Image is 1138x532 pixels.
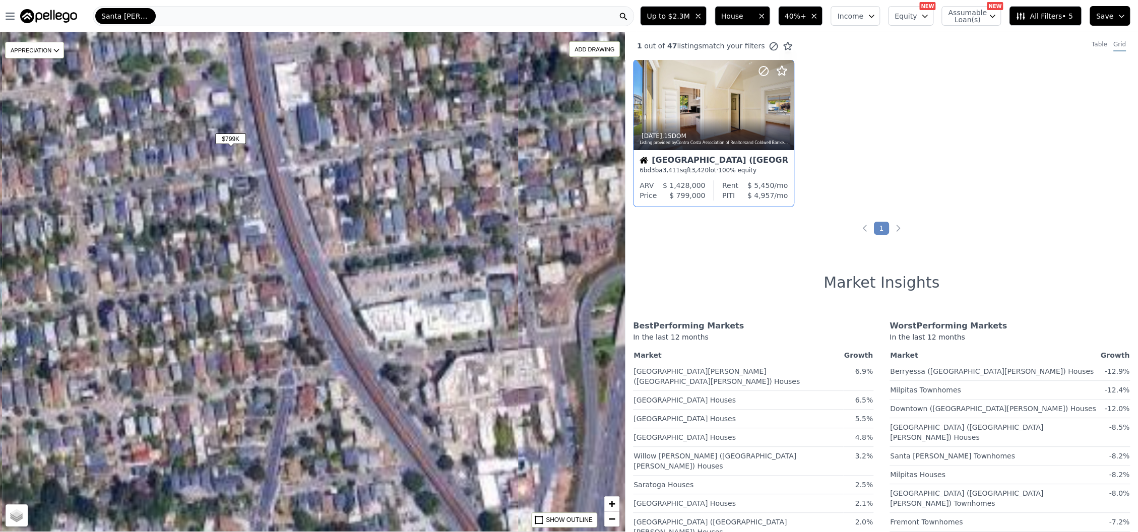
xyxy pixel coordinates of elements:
[570,42,619,56] div: ADD DRAWING
[640,156,648,164] img: House
[640,140,789,146] div: Listing provided by Contra Costa Association of Realtors and Coldwell Banker Realty
[609,512,615,525] span: −
[20,9,77,23] img: Pellego
[669,191,705,199] span: $ 799,000
[941,6,1001,26] button: Assumable Loan(s)
[640,132,789,140] div: , 15 DOM
[855,415,873,423] span: 5.5%
[890,363,1094,376] a: Berryessa ([GEOGRAPHIC_DATA][PERSON_NAME]) Houses
[604,496,619,511] a: Zoom in
[890,320,1130,332] div: Worst Performing Markets
[665,42,677,50] span: 47
[1109,452,1129,460] span: -8.2%
[722,180,738,190] div: Rent
[633,348,843,362] th: Market
[215,134,246,148] div: $799K
[1096,11,1113,21] span: Save
[647,11,689,21] span: Up to $2.3M
[831,6,880,26] button: Income
[1109,489,1129,497] span: -8.0%
[634,411,736,424] a: [GEOGRAPHIC_DATA] Houses
[747,191,774,199] span: $ 4,957
[702,41,765,51] span: match your filters
[640,166,788,174] div: 6 bd 3 ba sqft lot · 100% equity
[604,511,619,526] a: Zoom out
[919,2,935,10] div: NEW
[888,6,933,26] button: Equity
[1113,40,1126,51] div: Grid
[640,180,654,190] div: ARV
[546,515,593,524] div: SHOW OUTLINE
[890,485,1043,508] a: [GEOGRAPHIC_DATA] ([GEOGRAPHIC_DATA][PERSON_NAME]) Townhomes
[890,419,1043,442] a: [GEOGRAPHIC_DATA] ([GEOGRAPHIC_DATA][PERSON_NAME]) Houses
[5,42,64,58] div: APPRECIATION
[987,2,1003,10] div: NEW
[715,6,770,26] button: House
[634,495,736,508] a: [GEOGRAPHIC_DATA] Houses
[633,332,873,348] div: In the last 12 months
[747,181,774,189] span: $ 5,450
[640,190,657,201] div: Price
[890,348,1100,362] th: Market
[948,9,980,23] span: Assumable Loan(s)
[634,429,736,442] a: [GEOGRAPHIC_DATA] Houses
[890,448,1015,461] a: Santa [PERSON_NAME] Townhomes
[691,167,708,174] span: 3,420
[890,332,1130,348] div: In the last 12 months
[855,518,873,526] span: 2.0%
[1109,518,1129,526] span: -7.2%
[634,477,693,490] a: Saratoga Houses
[860,223,870,233] a: Previous page
[637,42,642,50] span: 1
[642,132,662,140] time: 2025-08-21 20:00
[6,504,28,526] a: Layers
[625,41,793,51] div: out of listings
[633,320,873,332] div: Best Performing Markets
[855,396,873,404] span: 6.5%
[855,499,873,507] span: 2.1%
[855,367,873,375] span: 6.9%
[1104,386,1129,394] span: -12.4%
[837,11,863,21] span: Income
[640,156,788,166] div: [GEOGRAPHIC_DATA] ([GEOGRAPHIC_DATA])
[609,497,615,510] span: +
[890,401,1096,414] a: Downtown ([GEOGRAPHIC_DATA][PERSON_NAME]) Houses
[1092,40,1107,51] div: Table
[1104,405,1129,413] span: -12.0%
[663,181,706,189] span: $ 1,428,000
[855,481,873,489] span: 2.5%
[785,11,806,21] span: 40%+
[722,190,735,201] div: PITI
[735,190,788,201] div: /mo
[890,514,963,527] a: Fremont Townhomes
[1109,423,1129,431] span: -8.5%
[634,448,796,471] a: Willow [PERSON_NAME] ([GEOGRAPHIC_DATA][PERSON_NAME]) Houses
[855,452,873,460] span: 3.2%
[895,11,917,21] span: Equity
[738,180,788,190] div: /mo
[778,6,823,26] button: 40%+
[1009,6,1081,26] button: All Filters• 5
[893,223,903,233] a: Next page
[721,11,753,21] span: House
[663,167,680,174] span: 3,411
[1104,367,1129,375] span: -12.9%
[634,363,800,386] a: [GEOGRAPHIC_DATA][PERSON_NAME] ([GEOGRAPHIC_DATA][PERSON_NAME]) Houses
[101,11,150,21] span: Santa [PERSON_NAME]
[1109,471,1129,479] span: -8.2%
[855,433,873,441] span: 4.8%
[1100,348,1130,362] th: Growth
[634,392,736,405] a: [GEOGRAPHIC_DATA] Houses
[874,222,890,235] a: Page 1 is your current page
[215,134,246,144] span: $799K
[843,348,873,362] th: Growth
[890,382,961,395] a: Milpitas Townhomes
[633,59,793,207] a: [DATE],15DOMListing provided byContra Costa Association of Realtorsand Coldwell Banker RealtyHous...
[1090,6,1130,26] button: Save
[1016,11,1072,21] span: All Filters • 5
[890,467,945,480] a: Milpitas Houses
[824,274,939,292] h1: Market Insights
[640,6,706,26] button: Up to $2.3M
[625,223,1138,233] ul: Pagination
